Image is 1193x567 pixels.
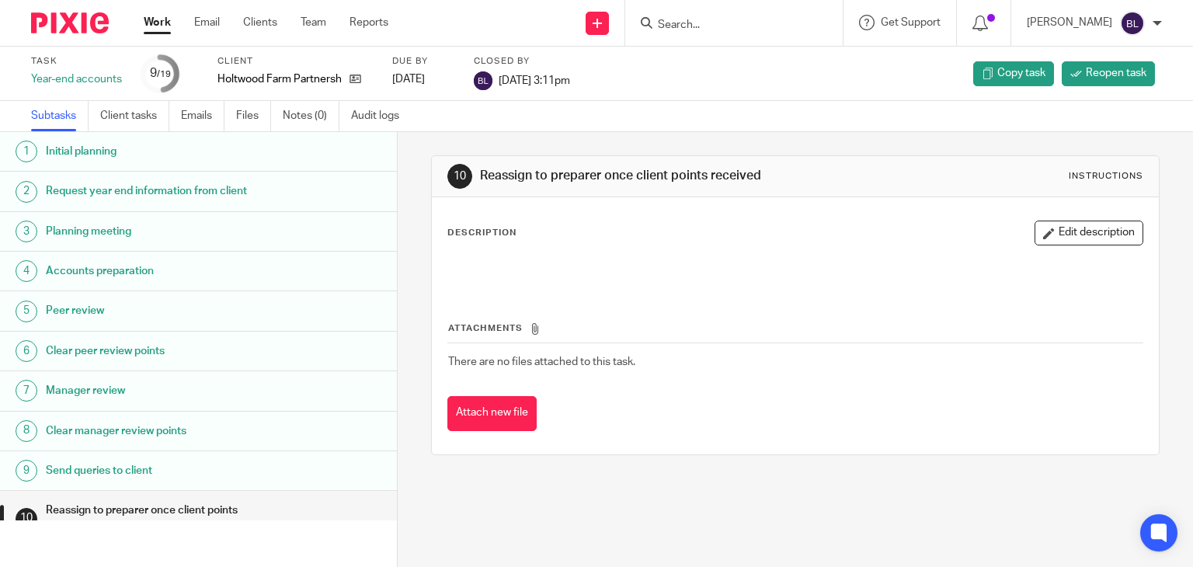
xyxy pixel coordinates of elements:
input: Search [656,19,796,33]
h1: Send queries to client [46,459,270,482]
a: Notes (0) [283,101,339,131]
div: 9 [16,460,37,482]
label: Client [217,55,373,68]
div: 7 [16,380,37,402]
img: Pixie [31,12,109,33]
h1: Clear peer review points [46,339,270,363]
h1: Clear manager review points [46,419,270,443]
div: 5 [16,301,37,322]
p: [PERSON_NAME] [1027,15,1112,30]
label: Task [31,55,122,68]
a: Client tasks [100,101,169,131]
h1: Reassign to preparer once client points received [46,499,270,538]
div: 8 [16,420,37,442]
h1: Peer review [46,299,270,322]
a: Clients [243,15,277,30]
img: svg%3E [1120,11,1145,36]
h1: Accounts preparation [46,259,270,283]
label: Due by [392,55,454,68]
div: 4 [16,260,37,282]
h1: Request year end information from client [46,179,270,203]
p: Description [447,227,517,239]
a: Audit logs [351,101,411,131]
a: Reopen task [1062,61,1155,86]
span: Copy task [997,65,1045,81]
div: 9 [150,64,171,82]
label: Closed by [474,55,570,68]
span: [DATE] 3:11pm [499,75,570,85]
span: There are no files attached to this task. [448,357,635,367]
span: Reopen task [1086,65,1146,81]
a: Team [301,15,326,30]
p: Holtwood Farm Partnership [217,71,342,87]
small: /19 [157,70,171,78]
a: Files [236,101,271,131]
h1: Planning meeting [46,220,270,243]
button: Attach new file [447,396,537,431]
div: 3 [16,221,37,242]
a: Copy task [973,61,1054,86]
div: [DATE] [392,71,454,87]
div: 2 [16,181,37,203]
div: 6 [16,340,37,362]
button: Edit description [1035,221,1143,245]
a: Emails [181,101,224,131]
div: 1 [16,141,37,162]
span: Get Support [881,17,941,28]
h1: Manager review [46,379,270,402]
h1: Reassign to preparer once client points received [480,168,828,184]
div: Year-end accounts [31,71,122,87]
span: Attachments [448,324,523,332]
a: Email [194,15,220,30]
a: Work [144,15,171,30]
div: 10 [447,164,472,189]
div: Instructions [1069,170,1143,183]
div: 10 [16,508,37,530]
h1: Initial planning [46,140,270,163]
img: svg%3E [474,71,492,90]
a: Reports [350,15,388,30]
a: Subtasks [31,101,89,131]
